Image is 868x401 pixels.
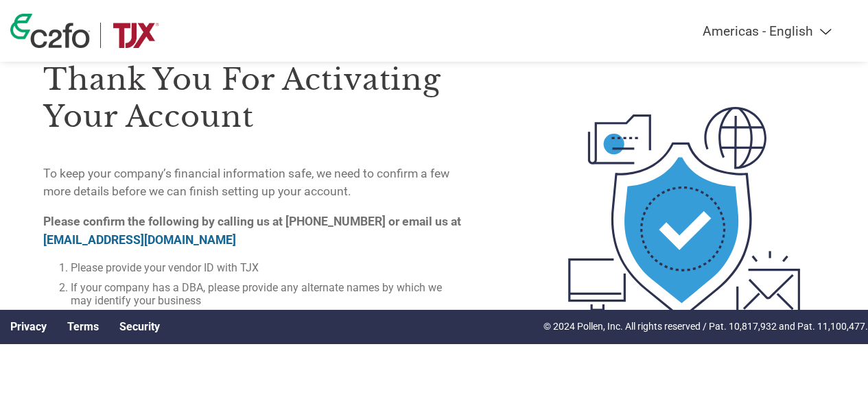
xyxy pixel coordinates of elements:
p: To keep your company’s financial information safe, we need to confirm a few more details before w... [43,165,465,201]
p: © 2024 Pollen, Inc. All rights reserved / Pat. 10,817,932 and Pat. 11,100,477. [543,319,868,334]
li: Please provide your vendor ID with TJX [71,261,465,274]
img: TJX [111,23,161,48]
li: If your company has a DBA, please provide any alternate names by which we may identify your business [71,281,465,307]
a: [EMAIL_ADDRESS][DOMAIN_NAME] [43,233,236,247]
img: c2fo logo [10,14,90,48]
a: Security [119,320,160,333]
img: activated [543,32,825,395]
a: Terms [67,320,99,333]
strong: Please confirm the following by calling us at [PHONE_NUMBER] or email us at [43,215,461,246]
h3: Thank you for activating your account [43,61,465,135]
a: Privacy [10,320,47,333]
